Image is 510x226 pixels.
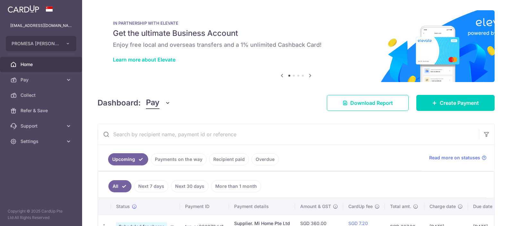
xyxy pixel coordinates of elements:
[429,155,480,161] span: Read more on statuses
[300,203,331,210] span: Amount & GST
[171,180,208,192] a: Next 30 days
[327,95,409,111] a: Download Report
[21,92,63,98] span: Collect
[113,56,175,63] a: Learn more about Elevate
[8,5,39,13] img: CardUp
[116,203,130,210] span: Status
[473,203,492,210] span: Due date
[134,180,168,192] a: Next 7 days
[390,203,411,210] span: Total amt.
[348,203,373,210] span: CardUp fee
[440,99,479,107] span: Create Payment
[251,153,279,165] a: Overdue
[108,180,132,192] a: All
[98,124,479,145] input: Search by recipient name, payment id or reference
[416,95,495,111] a: Create Payment
[113,28,479,38] h5: Get the ultimate Business Account
[151,153,207,165] a: Payments on the way
[113,21,479,26] p: IN PARTNERSHIP WITH ELEVATE
[21,77,63,83] span: Pay
[21,61,63,68] span: Home
[180,198,229,215] th: Payment ID
[21,138,63,145] span: Settings
[21,107,63,114] span: Refer & Save
[113,41,479,49] h6: Enjoy free local and overseas transfers and a 1% unlimited Cashback Card!
[146,97,159,109] span: Pay
[229,198,295,215] th: Payment details
[211,180,261,192] a: More than 1 month
[350,99,393,107] span: Download Report
[10,22,72,29] p: [EMAIL_ADDRESS][DOMAIN_NAME]
[429,155,487,161] a: Read more on statuses
[21,123,63,129] span: Support
[98,97,141,109] h4: Dashboard:
[108,153,148,165] a: Upcoming
[209,153,249,165] a: Recipient paid
[348,221,368,226] a: SGD 7.20
[6,36,76,51] button: PROMESA [PERSON_NAME] STUDIO PTE. LTD.
[146,97,171,109] button: Pay
[98,10,495,82] img: Renovation banner
[429,203,456,210] span: Charge date
[12,40,59,47] span: PROMESA [PERSON_NAME] STUDIO PTE. LTD.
